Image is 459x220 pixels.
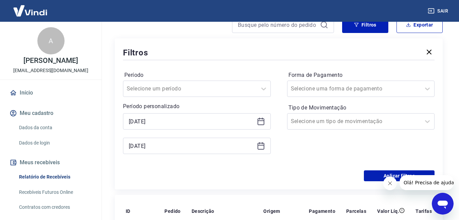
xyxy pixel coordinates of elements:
[8,106,93,121] button: Meu cadastro
[8,85,93,100] a: Início
[288,71,434,79] label: Forma de Pagamento
[16,170,93,184] a: Relatório de Recebíveis
[23,57,78,64] p: [PERSON_NAME]
[309,208,335,215] p: Pagamento
[364,170,435,181] button: Aplicar filtros
[123,102,271,111] p: Período personalizado
[377,208,399,215] p: Valor Líq.
[400,175,454,190] iframe: Mensagem da empresa
[288,104,434,112] label: Tipo de Movimentação
[123,47,148,58] h5: Filtros
[16,185,93,199] a: Recebíveis Futuros Online
[4,5,57,10] span: Olá! Precisa de ajuda?
[129,116,254,126] input: Data inicial
[396,17,443,33] button: Exportar
[126,208,130,215] p: ID
[16,136,93,150] a: Dados de login
[37,27,65,54] div: A
[263,208,280,215] p: Origem
[164,208,180,215] p: Pedido
[346,208,366,215] p: Parcelas
[16,121,93,135] a: Dados da conta
[8,155,93,170] button: Meus recebíveis
[342,17,388,33] button: Filtros
[13,67,88,74] p: [EMAIL_ADDRESS][DOMAIN_NAME]
[432,193,454,215] iframe: Botão para abrir a janela de mensagens
[416,208,432,215] p: Tarifas
[8,0,52,21] img: Vindi
[124,71,269,79] label: Período
[238,20,317,30] input: Busque pelo número do pedido
[16,200,93,214] a: Contratos com credores
[192,208,214,215] p: Descrição
[426,5,451,17] button: Sair
[129,141,254,151] input: Data final
[383,176,397,190] iframe: Fechar mensagem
